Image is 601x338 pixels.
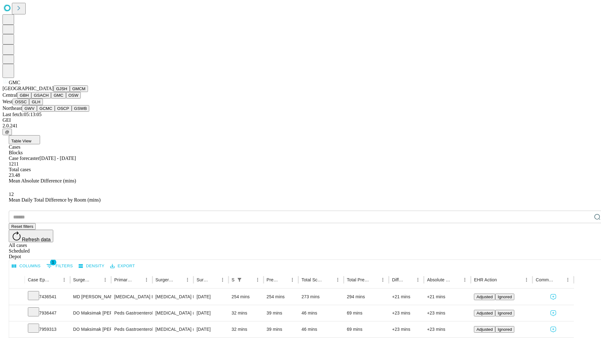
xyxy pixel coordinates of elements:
[267,321,295,337] div: 39 mins
[232,305,260,321] div: 32 mins
[347,321,386,337] div: 69 mins
[301,277,324,282] div: Total Scheduled Duration
[54,85,70,92] button: GJSH
[28,289,67,305] div: 7436541
[232,277,234,282] div: Scheduled In Room Duration
[405,275,414,284] button: Sort
[301,305,341,321] div: 46 mins
[29,99,43,105] button: GLH
[427,321,468,337] div: +23 mins
[498,311,512,315] span: Ignored
[288,275,297,284] button: Menu
[452,275,460,284] button: Sort
[460,275,469,284] button: Menu
[31,92,51,99] button: GSACH
[73,321,108,337] div: DO Maksimak [PERSON_NAME]
[347,305,386,321] div: 69 mins
[218,275,227,284] button: Menu
[37,105,55,112] button: GCMC
[3,99,13,104] span: West
[12,308,22,319] button: Expand
[9,172,20,178] span: 23.48
[114,277,132,282] div: Primary Service
[9,156,39,161] span: Case forecaster
[333,275,342,284] button: Menu
[101,275,110,284] button: Menu
[9,223,36,230] button: Reset filters
[77,261,106,271] button: Density
[267,289,295,305] div: 254 mins
[50,259,56,265] span: 1
[17,92,31,99] button: GBH
[267,277,279,282] div: Predicted In Room Duration
[392,305,421,321] div: +23 mins
[495,310,514,316] button: Ignored
[73,289,108,305] div: MD [PERSON_NAME]
[495,326,514,333] button: Ignored
[197,305,225,321] div: [DATE]
[522,275,531,284] button: Menu
[498,327,512,332] span: Ignored
[474,294,495,300] button: Adjusted
[11,224,33,229] span: Reset filters
[209,275,218,284] button: Sort
[235,275,244,284] button: Show filters
[197,289,225,305] div: [DATE]
[427,277,451,282] div: Absolute Difference
[325,275,333,284] button: Sort
[347,289,386,305] div: 294 mins
[133,275,142,284] button: Sort
[9,80,20,85] span: GMC
[3,112,42,117] span: Last fetch: 05:13:05
[3,129,12,135] button: @
[555,275,563,284] button: Sort
[378,275,387,284] button: Menu
[39,156,76,161] span: [DATE] - [DATE]
[5,130,9,134] span: @
[235,275,244,284] div: 1 active filter
[28,321,67,337] div: 7959313
[253,275,262,284] button: Menu
[474,277,497,282] div: EHR Action
[9,197,100,202] span: Mean Daily Total Difference by Room (mins)
[114,289,149,305] div: [MEDICAL_DATA] Endovascular
[9,167,31,172] span: Total cases
[156,277,174,282] div: Surgery Name
[109,261,136,271] button: Export
[92,275,101,284] button: Sort
[563,275,572,284] button: Menu
[427,289,468,305] div: +21 mins
[156,321,190,337] div: [MEDICAL_DATA] (EGD), FLEXIBLE, TRANSORAL, WITH [MEDICAL_DATA] SINGLE OR MULTIPLE
[497,275,506,284] button: Sort
[114,321,149,337] div: Peds Gastroenterology
[12,324,22,335] button: Expand
[11,139,31,143] span: Table View
[28,277,50,282] div: Case Epic Id
[301,321,341,337] div: 46 mins
[476,311,493,315] span: Adjusted
[73,305,108,321] div: DO Maksimak [PERSON_NAME]
[3,92,17,98] span: Central
[10,261,42,271] button: Select columns
[60,275,69,284] button: Menu
[9,135,40,144] button: Table View
[370,275,378,284] button: Sort
[72,105,90,112] button: GSWB
[474,310,495,316] button: Adjusted
[3,117,598,123] div: GEI
[301,289,341,305] div: 273 mins
[347,277,369,282] div: Total Predicted Duration
[392,321,421,337] div: +23 mins
[232,321,260,337] div: 32 mins
[156,305,190,321] div: [MEDICAL_DATA] (EGD), FLEXIBLE, TRANSORAL, WITH [MEDICAL_DATA] SINGLE OR MULTIPLE
[498,294,512,299] span: Ignored
[9,161,18,166] span: 1211
[45,261,74,271] button: Show filters
[3,105,22,111] span: Northeast
[9,230,53,242] button: Refresh data
[12,292,22,303] button: Expand
[174,275,183,284] button: Sort
[73,277,91,282] div: Surgeon Name
[9,178,76,183] span: Mean Absolute Difference (mins)
[474,326,495,333] button: Adjusted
